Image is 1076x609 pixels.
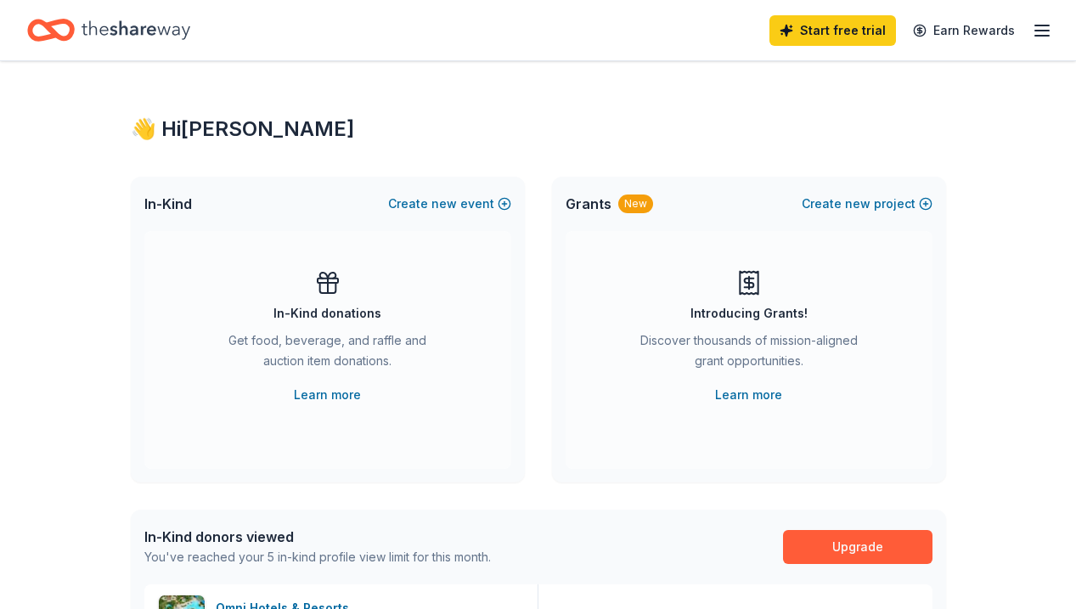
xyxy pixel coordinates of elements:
[212,330,443,378] div: Get food, beverage, and raffle and auction item donations.
[903,15,1025,46] a: Earn Rewards
[144,527,491,547] div: In-Kind donors viewed
[131,116,946,143] div: 👋 Hi [PERSON_NAME]
[618,195,653,213] div: New
[144,194,192,214] span: In-Kind
[715,385,782,405] a: Learn more
[690,303,808,324] div: Introducing Grants!
[566,194,611,214] span: Grants
[634,330,865,378] div: Discover thousands of mission-aligned grant opportunities.
[27,10,190,50] a: Home
[388,194,511,214] button: Createnewevent
[802,194,932,214] button: Createnewproject
[144,547,491,567] div: You've reached your 5 in-kind profile view limit for this month.
[783,530,932,564] a: Upgrade
[273,303,381,324] div: In-Kind donations
[294,385,361,405] a: Learn more
[431,194,457,214] span: new
[845,194,870,214] span: new
[769,15,896,46] a: Start free trial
